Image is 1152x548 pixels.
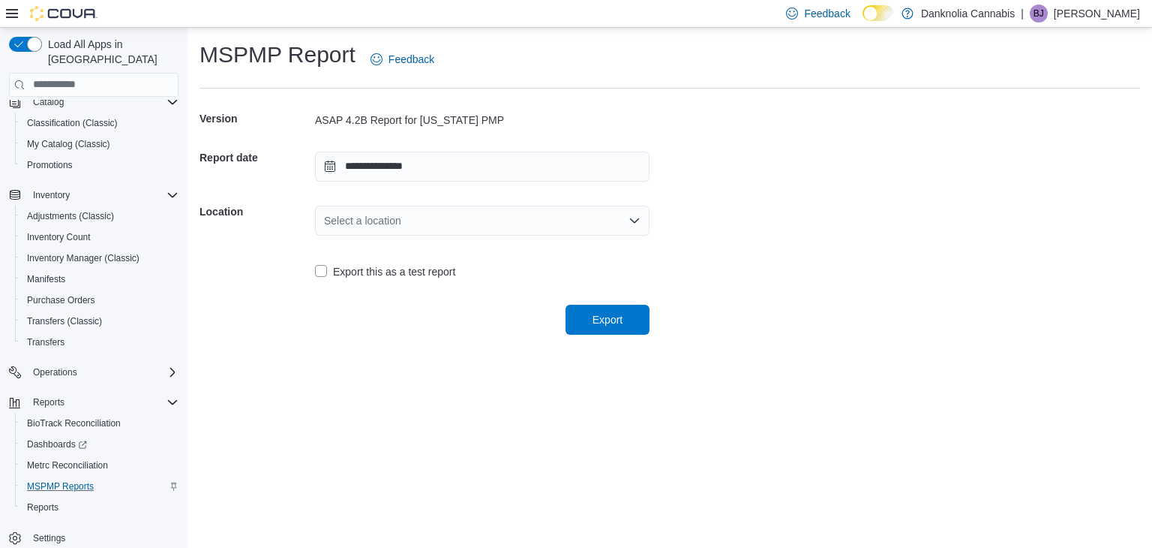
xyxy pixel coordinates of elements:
[1021,5,1024,23] p: |
[33,396,64,408] span: Reports
[21,312,178,330] span: Transfers (Classic)
[804,6,850,21] span: Feedback
[27,480,94,492] span: MSPMP Reports
[42,37,178,67] span: Load All Apps in [GEOGRAPHIC_DATA]
[21,498,64,516] a: Reports
[388,52,434,67] span: Feedback
[27,186,76,204] button: Inventory
[15,434,184,455] a: Dashboards
[15,413,184,434] button: BioTrack Reconciliation
[15,206,184,227] button: Adjustments (Classic)
[27,528,178,547] span: Settings
[21,414,178,432] span: BioTrack Reconciliation
[21,333,178,351] span: Transfers
[15,227,184,248] button: Inventory Count
[15,269,184,290] button: Manifests
[315,263,455,281] label: Export this as a test report
[3,362,184,383] button: Operations
[3,185,184,206] button: Inventory
[15,290,184,311] button: Purchase Orders
[27,231,91,243] span: Inventory Count
[21,156,178,174] span: Promotions
[21,135,178,153] span: My Catalog (Classic)
[33,96,64,108] span: Catalog
[21,414,127,432] a: BioTrack Reconciliation
[27,273,65,285] span: Manifests
[27,393,178,411] span: Reports
[21,114,178,132] span: Classification (Classic)
[21,477,178,495] span: MSPMP Reports
[21,312,108,330] a: Transfers (Classic)
[21,228,178,246] span: Inventory Count
[21,249,178,267] span: Inventory Manager (Classic)
[21,249,145,267] a: Inventory Manager (Classic)
[15,311,184,332] button: Transfers (Classic)
[1054,5,1140,23] p: [PERSON_NAME]
[27,501,58,513] span: Reports
[199,104,312,134] h5: Version
[15,248,184,269] button: Inventory Manager (Classic)
[21,291,178,309] span: Purchase Orders
[21,435,93,453] a: Dashboards
[199,143,312,173] h5: Report date
[27,93,70,111] button: Catalog
[199,197,312,227] h5: Location
[21,498,178,516] span: Reports
[15,155,184,176] button: Promotions
[27,93,178,111] span: Catalog
[199,40,355,70] h1: MSPMP Report
[315,113,649,128] div: ASAP 4.2B Report for [US_STATE] PMP
[21,477,100,495] a: MSPMP Reports
[21,291,101,309] a: Purchase Orders
[15,134,184,155] button: My Catalog (Classic)
[30,6,97,21] img: Cova
[21,456,114,474] a: Metrc Reconciliation
[21,114,124,132] a: Classification (Classic)
[592,312,622,327] span: Export
[565,305,649,335] button: Export
[33,532,65,544] span: Settings
[21,207,120,225] a: Adjustments (Classic)
[1033,5,1044,23] span: BJ
[27,138,110,150] span: My Catalog (Classic)
[921,5,1015,23] p: Danknolia Cannabis
[15,455,184,476] button: Metrc Reconciliation
[27,529,71,547] a: Settings
[27,438,87,450] span: Dashboards
[1030,5,1048,23] div: Barbara Jobat
[27,117,118,129] span: Classification (Classic)
[21,270,71,288] a: Manifests
[21,333,70,351] a: Transfers
[3,392,184,413] button: Reports
[27,186,178,204] span: Inventory
[862,5,894,21] input: Dark Mode
[21,435,178,453] span: Dashboards
[15,113,184,134] button: Classification (Classic)
[27,294,95,306] span: Purchase Orders
[27,459,108,471] span: Metrc Reconciliation
[21,456,178,474] span: Metrc Reconciliation
[3,92,184,113] button: Catalog
[21,228,97,246] a: Inventory Count
[21,207,178,225] span: Adjustments (Classic)
[27,252,139,264] span: Inventory Manager (Classic)
[27,315,102,327] span: Transfers (Classic)
[27,363,178,381] span: Operations
[27,336,64,348] span: Transfers
[324,212,325,230] input: Accessible screen reader label
[315,152,649,182] input: Press the down key to open a popover containing a calendar.
[33,189,70,201] span: Inventory
[27,417,121,429] span: BioTrack Reconciliation
[27,159,73,171] span: Promotions
[21,156,79,174] a: Promotions
[21,135,116,153] a: My Catalog (Classic)
[364,44,440,74] a: Feedback
[21,270,178,288] span: Manifests
[27,393,70,411] button: Reports
[33,366,77,378] span: Operations
[15,332,184,353] button: Transfers
[15,497,184,518] button: Reports
[15,476,184,497] button: MSPMP Reports
[628,215,640,227] button: Open list of options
